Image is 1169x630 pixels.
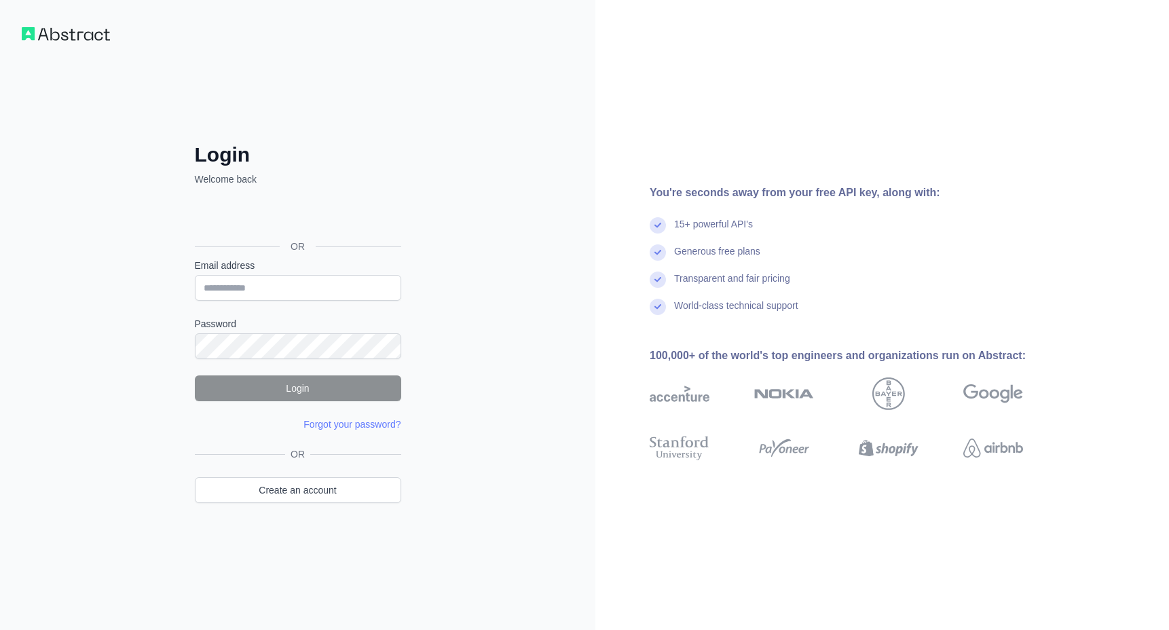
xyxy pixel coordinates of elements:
[859,433,918,463] img: shopify
[280,240,316,253] span: OR
[674,217,753,244] div: 15+ powerful API's
[195,259,401,272] label: Email address
[674,299,798,326] div: World-class technical support
[195,172,401,186] p: Welcome back
[963,433,1023,463] img: airbnb
[963,377,1023,410] img: google
[650,244,666,261] img: check mark
[650,299,666,315] img: check mark
[195,317,401,331] label: Password
[188,201,405,231] iframe: Sign in with Google Button
[303,419,401,430] a: Forgot your password?
[650,272,666,288] img: check mark
[650,433,709,463] img: stanford university
[285,447,310,461] span: OR
[195,375,401,401] button: Login
[674,272,790,299] div: Transparent and fair pricing
[754,433,814,463] img: payoneer
[195,143,401,167] h2: Login
[650,348,1066,364] div: 100,000+ of the world's top engineers and organizations run on Abstract:
[754,377,814,410] img: nokia
[650,185,1066,201] div: You're seconds away from your free API key, along with:
[195,477,401,503] a: Create an account
[674,244,760,272] div: Generous free plans
[22,27,110,41] img: Workflow
[650,217,666,234] img: check mark
[872,377,905,410] img: bayer
[650,377,709,410] img: accenture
